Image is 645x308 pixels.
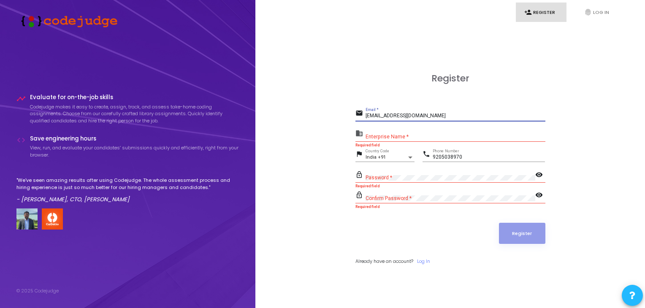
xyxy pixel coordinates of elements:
[355,73,545,84] h3: Register
[355,109,366,119] mat-icon: email
[433,154,545,160] input: Phone Number
[366,134,545,140] input: Enterprise Name
[499,223,545,244] button: Register
[355,184,379,188] strong: Required field
[355,205,379,209] strong: Required field
[30,94,239,101] h4: Evaluate for on-the-job skills
[524,8,532,16] i: person_add
[16,94,26,103] i: timeline
[42,208,63,230] img: company-logo
[16,208,38,230] img: user image
[16,177,239,191] p: "We've seen amazing results after using Codejudge. The whole assessment process and hiring experi...
[355,129,366,139] mat-icon: business
[355,258,413,265] span: Already have an account?
[423,150,433,160] mat-icon: phone
[355,170,366,181] mat-icon: lock_outline
[16,135,26,145] i: code
[417,258,430,265] a: Log In
[535,170,545,181] mat-icon: visibility
[30,144,239,158] p: View, run, and evaluate your candidates’ submissions quickly and efficiently, right from your bro...
[576,3,626,22] a: fingerprintLog In
[535,191,545,201] mat-icon: visibility
[355,143,379,147] strong: Required field
[30,135,239,142] h4: Save engineering hours
[516,3,566,22] a: person_addRegister
[366,113,545,119] input: Email
[30,103,239,124] p: Codejudge makes it easy to create, assign, track, and assess take-home coding assignments. Choose...
[355,150,366,160] mat-icon: flag
[366,154,386,160] span: India +91
[355,191,366,201] mat-icon: lock_outline
[16,195,130,203] em: - [PERSON_NAME], CTO, [PERSON_NAME]
[16,287,59,294] div: © 2025 Codejudge
[584,8,592,16] i: fingerprint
